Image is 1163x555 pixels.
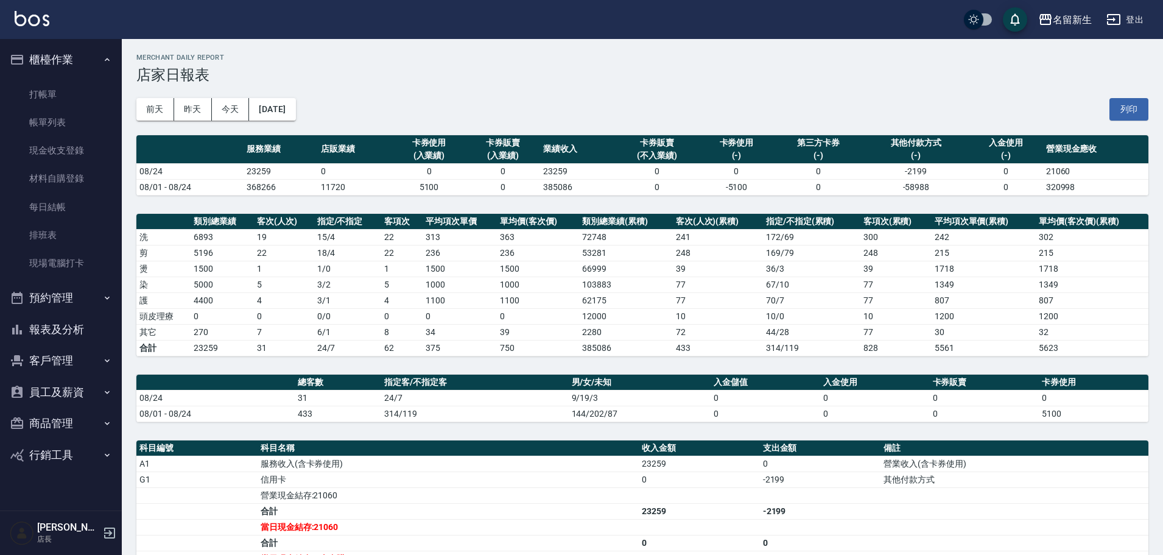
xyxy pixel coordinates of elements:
[5,164,117,193] a: 材料自購登錄
[540,163,614,179] td: 23259
[760,440,881,456] th: 支出金額
[930,375,1039,391] th: 卡券販賣
[930,390,1039,406] td: 0
[860,292,932,308] td: 77
[760,456,881,472] td: 0
[763,245,860,261] td: 169 / 79
[932,324,1036,340] td: 30
[136,406,295,422] td: 08/01 - 08/24
[318,135,392,164] th: 店販業績
[1036,261,1148,277] td: 1718
[191,277,254,292] td: 5000
[497,277,579,292] td: 1000
[5,345,117,376] button: 客戶管理
[1039,375,1148,391] th: 卡券使用
[579,261,672,277] td: 66999
[136,163,244,179] td: 08/24
[191,340,254,356] td: 23259
[295,375,381,391] th: 總客數
[295,390,381,406] td: 31
[136,261,191,277] td: 燙
[254,277,314,292] td: 5
[711,390,820,406] td: 0
[191,229,254,245] td: 6893
[776,149,860,162] div: (-)
[614,163,700,179] td: 0
[497,340,579,356] td: 750
[579,340,672,356] td: 385086
[540,179,614,195] td: 385086
[5,193,117,221] a: 每日結帳
[932,340,1036,356] td: 5561
[932,245,1036,261] td: 215
[423,340,497,356] td: 375
[136,308,191,324] td: 頭皮理療
[381,245,423,261] td: 22
[776,136,860,149] div: 第三方卡券
[614,179,700,195] td: 0
[860,308,932,324] td: 10
[258,487,639,503] td: 營業現金結存:21060
[860,229,932,245] td: 300
[136,229,191,245] td: 洗
[639,503,760,519] td: 23259
[191,324,254,340] td: 270
[763,214,860,230] th: 指定/不指定(累積)
[254,292,314,308] td: 4
[136,66,1148,83] h3: 店家日報表
[569,406,711,422] td: 144/202/87
[191,308,254,324] td: 0
[249,98,295,121] button: [DATE]
[136,324,191,340] td: 其它
[497,229,579,245] td: 363
[763,277,860,292] td: 67 / 10
[1036,229,1148,245] td: 302
[760,535,881,551] td: 0
[760,472,881,487] td: -2199
[254,229,314,245] td: 19
[191,292,254,308] td: 4400
[314,324,382,340] td: 6 / 1
[932,277,1036,292] td: 1349
[866,149,966,162] div: (-)
[212,98,250,121] button: 今天
[863,179,969,195] td: -58988
[880,472,1148,487] td: 其他付款方式
[381,292,423,308] td: 4
[314,277,382,292] td: 3 / 2
[5,44,117,76] button: 櫃檯作業
[254,324,314,340] td: 7
[258,503,639,519] td: 合計
[423,292,497,308] td: 1100
[244,179,318,195] td: 368266
[10,521,34,545] img: Person
[381,406,569,422] td: 314/119
[258,456,639,472] td: 服務收入(含卡券使用)
[579,308,672,324] td: 12000
[314,340,382,356] td: 24/7
[866,136,966,149] div: 其他付款方式
[423,277,497,292] td: 1000
[673,245,763,261] td: 248
[1053,12,1092,27] div: 名留新生
[37,521,99,534] h5: [PERSON_NAME]
[820,390,930,406] td: 0
[254,214,314,230] th: 客次(人次)
[136,214,1148,356] table: a dense table
[763,229,860,245] td: 172 / 69
[37,534,99,545] p: 店長
[860,340,932,356] td: 828
[423,324,497,340] td: 34
[932,261,1036,277] td: 1718
[639,535,760,551] td: 0
[136,292,191,308] td: 護
[673,229,763,245] td: 241
[569,375,711,391] th: 男/女/未知
[381,375,569,391] th: 指定客/不指定客
[254,340,314,356] td: 31
[1043,135,1148,164] th: 營業現金應收
[423,229,497,245] td: 313
[1036,324,1148,340] td: 32
[295,406,381,422] td: 433
[423,308,497,324] td: 0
